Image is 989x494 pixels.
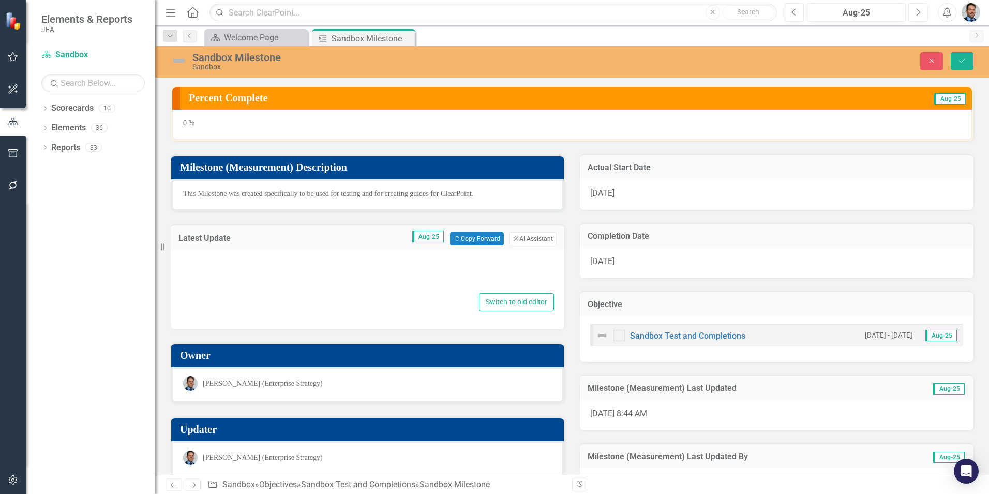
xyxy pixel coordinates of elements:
input: Search ClearPoint... [209,4,777,22]
span: Aug-25 [925,330,957,341]
div: Sandbox [192,63,621,71]
span: Aug-25 [933,452,965,463]
button: Aug-25 [807,3,906,22]
span: Search [737,8,759,16]
button: Copy Forward [450,232,503,245]
button: AI Assistant [509,232,557,245]
small: JEA [41,25,132,34]
a: Scorecards [51,103,94,114]
img: Christopher Barrett [183,376,198,391]
div: [DATE] 8:44 AM [580,400,973,430]
img: ClearPoint Strategy [5,12,23,30]
h3: Completion Date [588,231,966,241]
a: Reports [51,142,80,154]
h3: Latest Update [178,234,279,243]
button: Switch to old editor [479,293,554,311]
a: Sandbox [41,49,145,61]
p: This Milestone was created specifically to be used for testing and for creating guides for ClearP... [183,188,552,199]
h3: Percent Complete [189,92,739,104]
div: 0 % [172,110,972,140]
h3: Owner [180,350,559,361]
a: Sandbox Test and Completions [630,331,745,341]
span: [DATE] [590,188,615,198]
div: Welcome Page [224,31,305,44]
span: Aug-25 [412,231,444,242]
a: Elements [51,122,86,134]
input: Search Below... [41,74,145,92]
small: [DATE] - [DATE] [865,330,912,340]
a: Objectives [259,480,297,489]
div: Aug-25 [811,7,902,19]
span: [DATE] [590,256,615,266]
a: Sandbox [222,480,255,489]
div: » » » [207,479,564,491]
h3: Milestone (Measurement) Last Updated By [588,452,902,461]
h3: Milestone (Measurement) Last Updated [588,384,898,393]
img: Not Defined [596,329,608,342]
div: [PERSON_NAME] (Enterprise Strategy) [203,453,323,463]
div: Sandbox Milestone [332,32,413,45]
div: 36 [91,124,108,133]
img: Not Defined [171,52,187,69]
span: Elements & Reports [41,13,132,25]
h3: Objective [588,300,966,309]
div: 10 [99,104,115,113]
div: 83 [85,143,102,152]
h3: Actual Start Date [588,163,966,172]
img: Christopher Barrett [183,451,198,465]
a: Sandbox Test and Completions [301,480,415,489]
a: Welcome Page [207,31,305,44]
div: Open Intercom Messenger [954,459,979,484]
button: Search [723,5,774,20]
div: Sandbox Milestone [419,480,490,489]
div: [PERSON_NAME] (Enterprise Strategy) [203,379,323,389]
div: Sandbox Milestone [192,52,621,63]
h3: Milestone (Measurement) Description [180,162,559,173]
img: Christopher Barrett [962,3,980,22]
span: Aug-25 [933,383,965,395]
h3: Updater [180,424,559,435]
span: Aug-25 [934,93,966,105]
